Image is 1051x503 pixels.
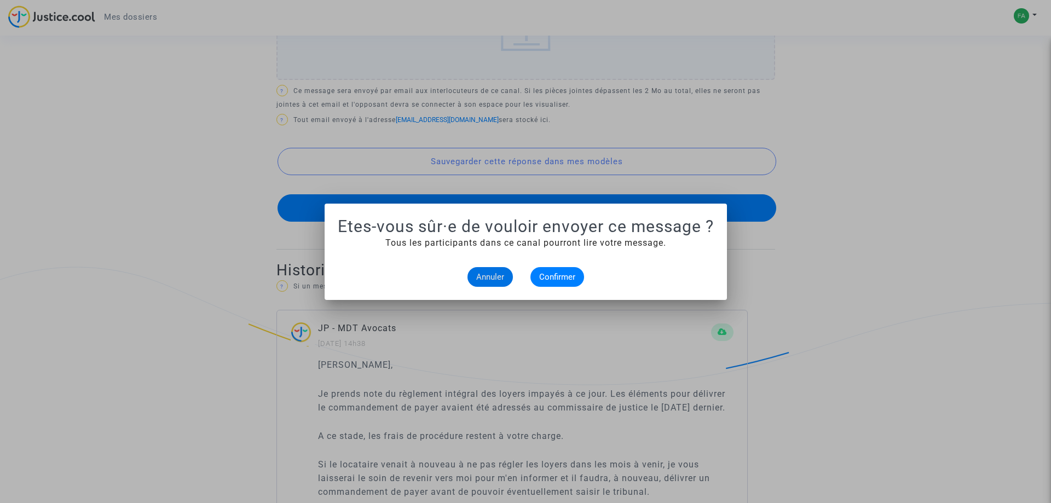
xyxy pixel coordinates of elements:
[539,272,575,282] span: Confirmer
[476,272,504,282] span: Annuler
[385,238,666,248] span: Tous les participants dans ce canal pourront lire votre message.
[467,267,513,287] button: Annuler
[530,267,584,287] button: Confirmer
[338,217,714,236] h1: Etes-vous sûr·e de vouloir envoyer ce message ?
